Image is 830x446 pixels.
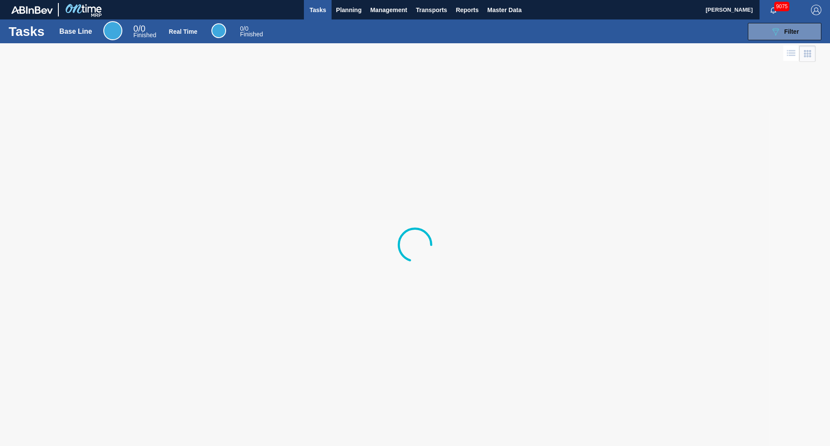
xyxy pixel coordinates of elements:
span: Master Data [487,5,521,15]
span: Finished [240,31,263,38]
div: Base Line [59,28,92,35]
span: 0 [134,24,138,33]
img: TNhmsLtSVTkK8tSr43FrP2fwEKptu5GPRR3wAAAABJRU5ErkJggg== [11,6,53,14]
div: Real Time [169,28,198,35]
span: Reports [456,5,479,15]
span: Transports [416,5,447,15]
h1: Tasks [9,26,47,36]
div: Base Line [103,21,122,40]
button: Notifications [760,4,787,16]
span: Planning [336,5,361,15]
span: / 0 [134,24,146,33]
span: Finished [134,32,156,39]
img: Logout [811,5,821,15]
span: Tasks [308,5,327,15]
div: Real Time [211,23,226,38]
button: Filter [748,23,821,40]
div: Base Line [134,25,156,38]
span: 9075 [774,2,789,11]
div: Real Time [240,26,263,37]
span: / 0 [240,25,248,32]
span: Filter [784,28,799,35]
span: Management [370,5,407,15]
span: 0 [240,25,243,32]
